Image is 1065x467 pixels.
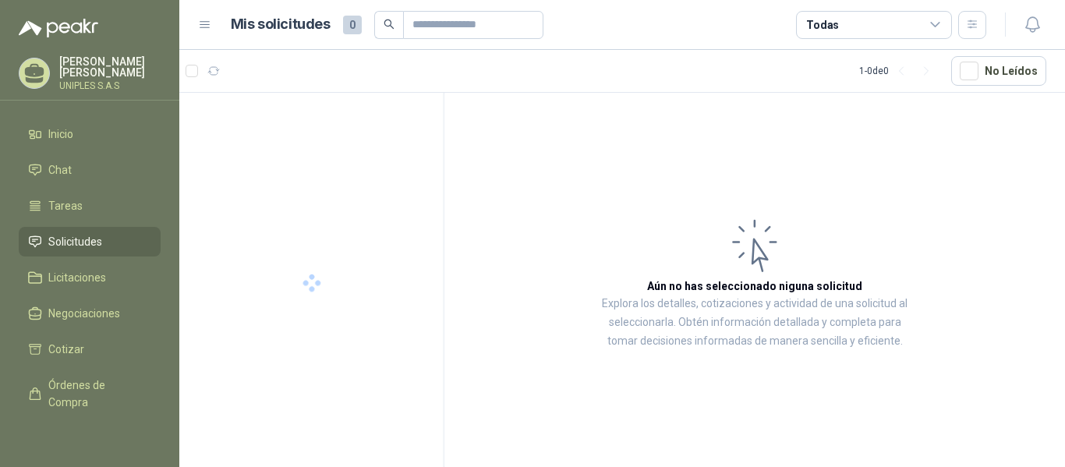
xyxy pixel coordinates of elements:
[600,295,909,351] p: Explora los detalles, cotizaciones y actividad de una solicitud al seleccionarla. Obtén informaci...
[384,19,395,30] span: search
[48,233,102,250] span: Solicitudes
[231,13,331,36] h1: Mis solicitudes
[19,227,161,256] a: Solicitudes
[19,334,161,364] a: Cotizar
[951,56,1046,86] button: No Leídos
[19,423,161,453] a: Remisiones
[19,155,161,185] a: Chat
[647,278,862,295] h3: Aún no has seleccionado niguna solicitud
[48,305,120,322] span: Negociaciones
[19,191,161,221] a: Tareas
[343,16,362,34] span: 0
[48,377,146,411] span: Órdenes de Compra
[19,299,161,328] a: Negociaciones
[859,58,939,83] div: 1 - 0 de 0
[48,197,83,214] span: Tareas
[19,370,161,417] a: Órdenes de Compra
[19,119,161,149] a: Inicio
[48,126,73,143] span: Inicio
[59,81,161,90] p: UNIPLES S.A.S
[806,16,839,34] div: Todas
[48,269,106,286] span: Licitaciones
[48,161,72,179] span: Chat
[19,19,98,37] img: Logo peakr
[19,263,161,292] a: Licitaciones
[59,56,161,78] p: [PERSON_NAME] [PERSON_NAME]
[48,341,84,358] span: Cotizar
